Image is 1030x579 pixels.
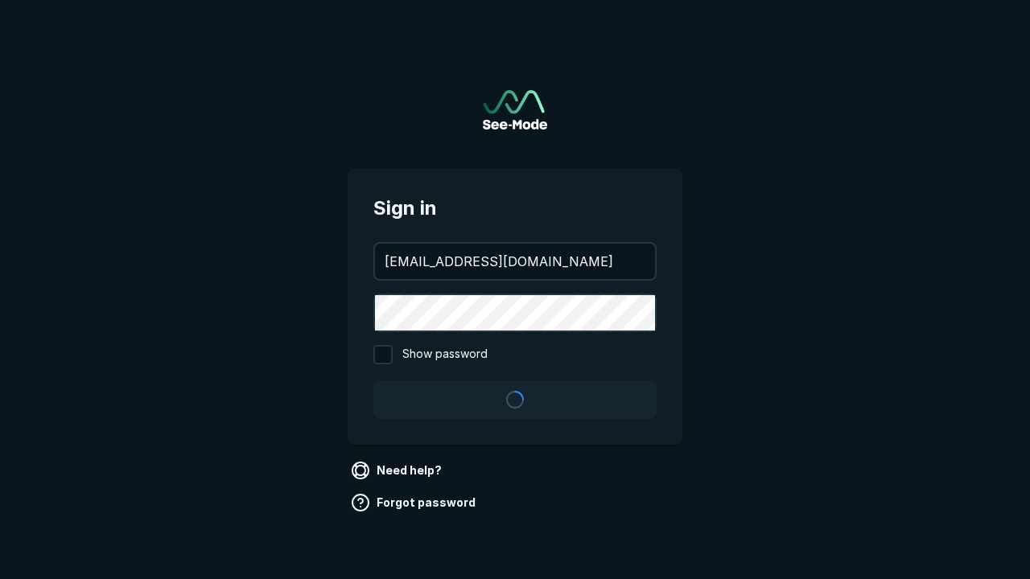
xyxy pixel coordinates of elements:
a: Go to sign in [483,90,547,129]
input: your@email.com [375,244,655,279]
a: Need help? [348,458,448,483]
a: Forgot password [348,490,482,515]
img: See-Mode Logo [483,90,547,129]
span: Show password [402,345,488,364]
span: Sign in [373,194,657,223]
